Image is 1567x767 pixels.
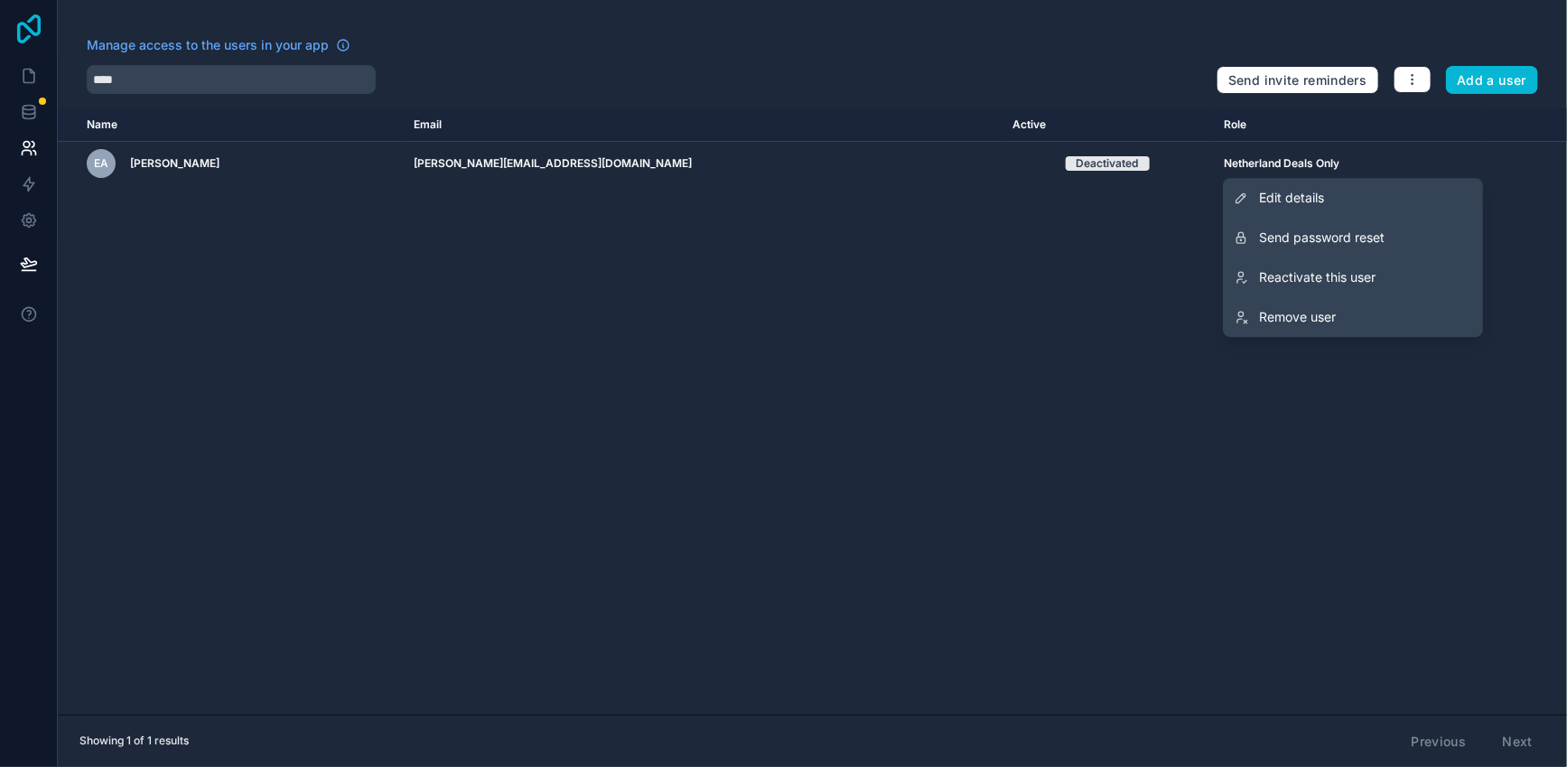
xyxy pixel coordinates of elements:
[403,108,1003,142] th: Email
[403,142,1003,186] td: [PERSON_NAME][EMAIL_ADDRESS][DOMAIN_NAME]
[1223,257,1483,297] a: Reactivate this user
[1259,189,1324,207] span: Edit details
[79,734,189,748] span: Showing 1 of 1 results
[1224,156,1339,171] span: Netherland Deals Only
[1259,308,1336,326] span: Remove user
[1002,108,1213,142] th: Active
[1223,178,1483,218] a: Edit details
[58,108,1567,715] div: scrollable content
[94,156,108,171] span: EA
[58,108,403,142] th: Name
[1213,108,1488,142] th: Role
[1217,66,1378,95] button: Send invite reminders
[1259,229,1385,247] span: Send password reset
[1077,156,1139,171] div: Deactivated
[1259,268,1376,286] span: Reactivate this user
[1223,218,1483,257] button: Send password reset
[130,156,219,171] span: [PERSON_NAME]
[1446,66,1539,95] button: Add a user
[1223,297,1483,337] a: Remove user
[87,36,329,54] span: Manage access to the users in your app
[87,36,350,54] a: Manage access to the users in your app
